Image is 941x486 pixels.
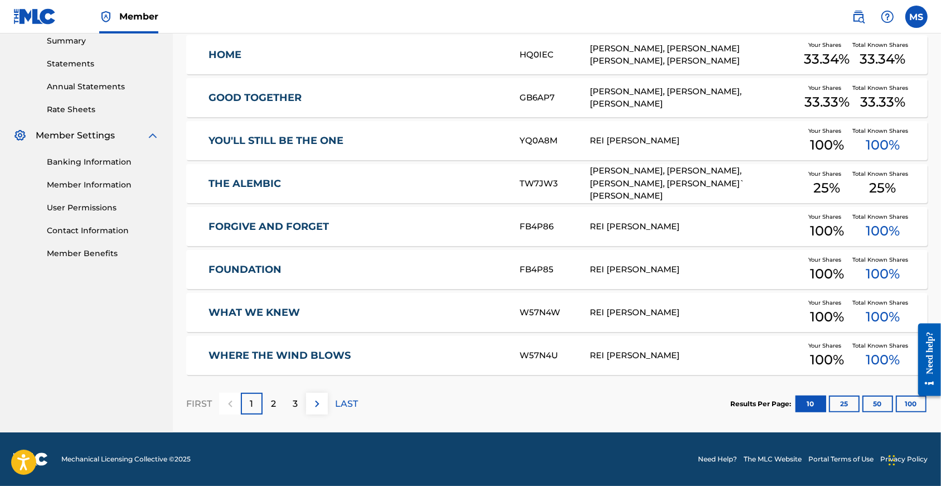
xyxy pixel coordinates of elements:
[862,396,893,412] button: 50
[810,307,844,327] span: 100 %
[520,306,590,319] div: W57N4W
[47,202,159,214] a: User Permissions
[208,134,505,147] a: YOU'LL STILL BE THE ONE
[866,307,900,327] span: 100 %
[590,220,801,233] div: REI [PERSON_NAME]
[808,454,874,464] a: Portal Terms of Use
[852,213,913,221] span: Total Known Shares
[47,248,159,259] a: Member Benefits
[880,454,928,464] a: Privacy Policy
[869,178,896,198] span: 25 %
[905,6,928,28] div: User Menu
[208,220,505,233] a: FORGIVE AND FORGET
[13,8,56,25] img: MLC Logo
[860,92,905,112] span: 33.33 %
[293,397,298,411] p: 3
[744,454,802,464] a: The MLC Website
[808,127,846,135] span: Your Shares
[47,104,159,116] a: Rate Sheets
[47,58,159,70] a: Statements
[311,397,324,411] img: right
[852,341,913,350] span: Total Known Shares
[47,35,159,47] a: Summary
[808,41,846,49] span: Your Shares
[590,85,801,110] div: [PERSON_NAME], [PERSON_NAME], [PERSON_NAME]
[866,350,900,370] span: 100 %
[852,127,913,135] span: Total Known Shares
[590,306,801,319] div: REI [PERSON_NAME]
[852,10,865,23] img: search
[847,6,870,28] a: Public Search
[47,81,159,93] a: Annual Statements
[520,220,590,233] div: FB4P86
[796,396,826,412] button: 10
[36,129,115,142] span: Member Settings
[852,41,913,49] span: Total Known Shares
[590,263,801,276] div: REI [PERSON_NAME]
[590,165,801,203] div: [PERSON_NAME], [PERSON_NAME], [PERSON_NAME], [PERSON_NAME]` [PERSON_NAME]
[146,129,159,142] img: expand
[520,263,590,276] div: FB4P85
[47,225,159,237] a: Contact Information
[910,311,941,408] iframe: Resource Center
[208,177,505,190] a: THE ALEMBIC
[47,156,159,168] a: Banking Information
[520,92,590,104] div: GB6AP7
[47,179,159,191] a: Member Information
[889,444,895,477] div: Drag
[810,221,844,241] span: 100 %
[520,349,590,362] div: W57N4U
[730,399,794,409] p: Results Per Page:
[61,454,191,464] span: Mechanical Licensing Collective © 2025
[698,454,737,464] a: Need Help?
[13,129,27,142] img: Member Settings
[808,256,846,264] span: Your Shares
[810,264,844,284] span: 100 %
[810,350,844,370] span: 100 %
[250,397,254,411] p: 1
[852,256,913,264] span: Total Known Shares
[119,10,158,23] span: Member
[335,397,358,411] p: LAST
[804,49,850,69] span: 33.34 %
[866,221,900,241] span: 100 %
[885,432,941,486] iframe: Chat Widget
[13,453,48,466] img: logo
[208,349,505,362] a: WHERE THE WIND BLOWS
[810,135,844,155] span: 100 %
[208,263,505,276] a: FOUNDATION
[829,396,860,412] button: 25
[590,134,801,147] div: REI [PERSON_NAME]
[804,92,850,112] span: 33.33 %
[813,178,840,198] span: 25 %
[271,397,276,411] p: 2
[808,213,846,221] span: Your Shares
[208,49,505,61] a: HOME
[186,397,212,411] p: FIRST
[852,170,913,178] span: Total Known Shares
[208,92,505,104] a: GOOD TOGETHER
[808,299,846,307] span: Your Shares
[881,10,894,23] img: help
[852,84,913,92] span: Total Known Shares
[520,49,590,61] div: HQ0IEC
[590,42,801,68] div: [PERSON_NAME], [PERSON_NAME] [PERSON_NAME], [PERSON_NAME]
[208,306,505,319] a: WHAT WE KNEW
[896,396,927,412] button: 100
[876,6,899,28] div: Help
[808,84,846,92] span: Your Shares
[866,264,900,284] span: 100 %
[808,170,846,178] span: Your Shares
[866,135,900,155] span: 100 %
[860,49,905,69] span: 33.34 %
[520,134,590,147] div: YQ0A8M
[808,341,846,350] span: Your Shares
[590,349,801,362] div: REI [PERSON_NAME]
[520,177,590,190] div: TW7JW3
[852,299,913,307] span: Total Known Shares
[99,10,113,23] img: Top Rightsholder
